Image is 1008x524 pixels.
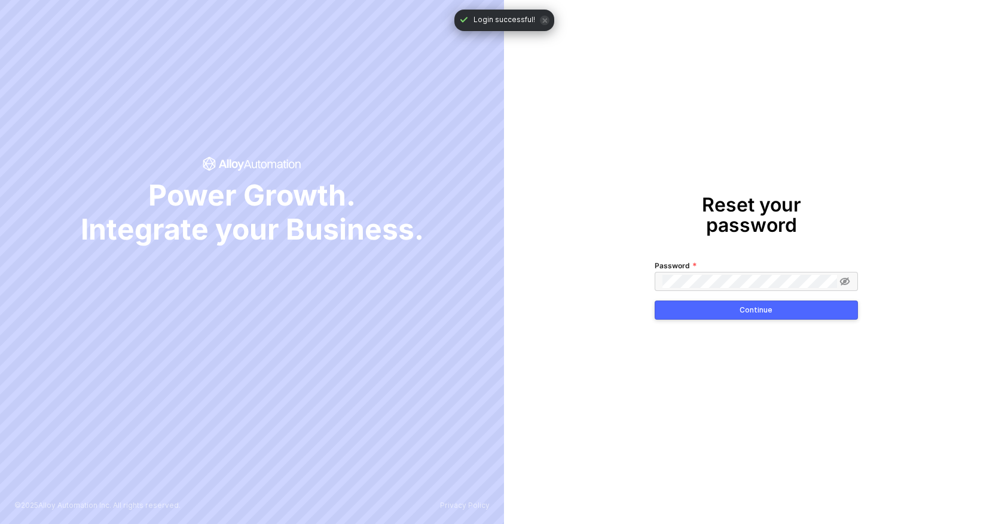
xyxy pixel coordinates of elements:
[655,260,697,272] label: Password
[655,195,849,235] h1: Reset your password
[474,14,535,26] span: Login successful!
[81,178,424,247] span: Power Growth. Integrate your Business.
[540,16,549,25] span: icon-close
[662,275,837,288] input: Password
[440,501,490,510] a: Privacy Policy
[14,501,181,510] p: © 2025 Alloy Automation Inc. All rights reserved.
[203,157,301,171] span: icon-success
[459,15,469,24] span: icon-check
[740,305,772,315] div: Continue
[655,301,858,320] button: Continue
